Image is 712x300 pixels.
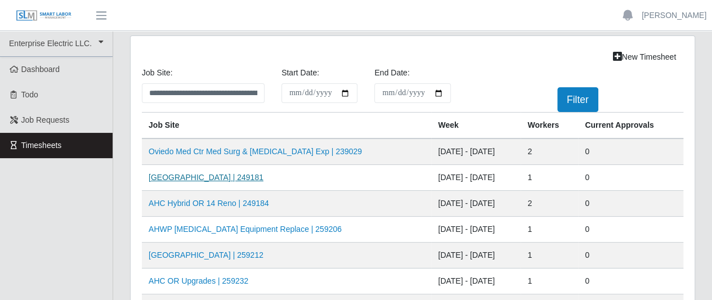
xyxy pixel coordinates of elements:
a: New Timesheet [606,47,683,67]
td: 1 [521,165,578,191]
th: Current Approvals [578,113,683,139]
label: End Date: [374,67,409,79]
button: Filter [557,87,598,112]
a: AHC Hybrid OR 14 Reno | 249184 [149,199,269,208]
td: 1 [521,243,578,268]
th: Week [431,113,521,139]
a: AHC OR Upgrades | 259232 [149,276,248,285]
td: [DATE] - [DATE] [431,191,521,217]
td: [DATE] - [DATE] [431,138,521,165]
a: Oviedo Med Ctr Med Surg & [MEDICAL_DATA] Exp | 239029 [149,147,362,156]
td: 0 [578,217,683,243]
td: 0 [578,268,683,294]
a: [PERSON_NAME] [642,10,706,21]
td: 0 [578,138,683,165]
label: job site: [142,67,172,79]
td: 0 [578,243,683,268]
span: Dashboard [21,65,60,74]
span: Job Requests [21,115,70,124]
a: [GEOGRAPHIC_DATA] | 259212 [149,250,263,259]
td: 2 [521,138,578,165]
td: [DATE] - [DATE] [431,165,521,191]
img: SLM Logo [16,10,72,22]
td: 1 [521,268,578,294]
span: Todo [21,90,38,99]
td: 1 [521,217,578,243]
td: [DATE] - [DATE] [431,268,521,294]
td: 0 [578,165,683,191]
th: Workers [521,113,578,139]
a: [GEOGRAPHIC_DATA] | 249181 [149,173,263,182]
label: Start Date: [281,67,319,79]
td: 2 [521,191,578,217]
a: AHWP [MEDICAL_DATA] Equipment Replace | 259206 [149,225,342,234]
span: Timesheets [21,141,62,150]
td: [DATE] - [DATE] [431,217,521,243]
td: [DATE] - [DATE] [431,243,521,268]
th: job site [142,113,431,139]
td: 0 [578,191,683,217]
